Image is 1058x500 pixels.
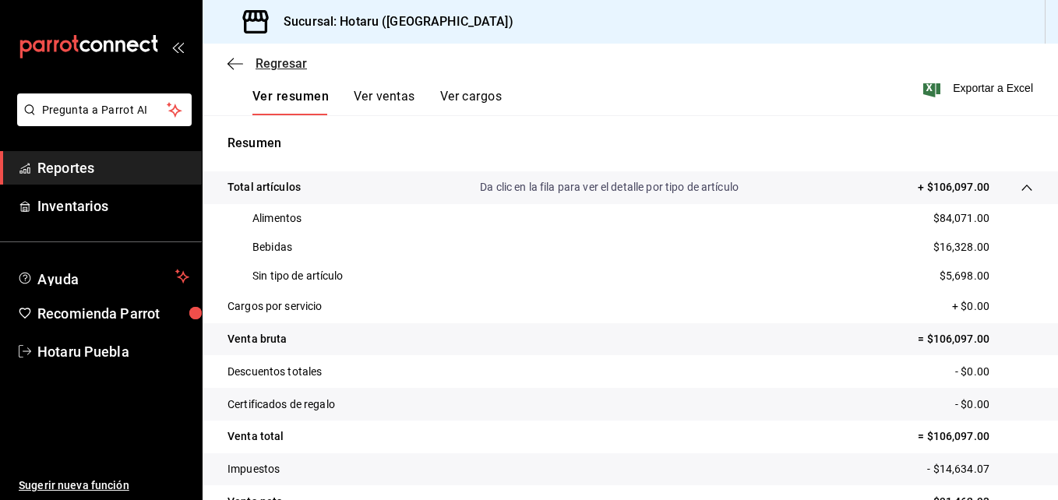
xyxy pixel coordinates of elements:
[227,364,322,380] p: Descuentos totales
[480,179,739,195] p: Da clic en la fila para ver el detalle por tipo de artículo
[37,303,189,324] span: Recomienda Parrot
[354,89,415,115] button: Ver ventas
[171,40,184,53] button: open_drawer_menu
[440,89,503,115] button: Ver cargos
[927,461,1033,477] p: - $14,634.07
[252,268,344,284] p: Sin tipo de artículo
[227,428,284,445] p: Venta total
[252,210,302,227] p: Alimentos
[37,195,189,217] span: Inventarios
[37,341,189,362] span: Hotaru Puebla
[252,239,292,255] p: Bebidas
[42,102,168,118] span: Pregunta a Parrot AI
[918,331,1033,347] p: = $106,097.00
[37,267,169,286] span: Ayuda
[227,56,307,71] button: Regresar
[271,12,513,31] h3: Sucursal: Hotaru ([GEOGRAPHIC_DATA])
[227,298,323,315] p: Cargos por servicio
[955,396,1033,413] p: - $0.00
[918,428,1033,445] p: = $106,097.00
[19,477,189,494] span: Sugerir nueva función
[252,89,502,115] div: navigation tabs
[227,134,1033,153] p: Resumen
[918,179,989,195] p: + $106,097.00
[17,93,192,126] button: Pregunta a Parrot AI
[256,56,307,71] span: Regresar
[933,210,989,227] p: $84,071.00
[11,113,192,129] a: Pregunta a Parrot AI
[227,396,335,413] p: Certificados de regalo
[37,157,189,178] span: Reportes
[933,239,989,255] p: $16,328.00
[252,89,329,115] button: Ver resumen
[227,179,301,195] p: Total artículos
[955,364,1033,380] p: - $0.00
[227,331,287,347] p: Venta bruta
[940,268,989,284] p: $5,698.00
[227,461,280,477] p: Impuestos
[952,298,1033,315] p: + $0.00
[926,79,1033,97] button: Exportar a Excel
